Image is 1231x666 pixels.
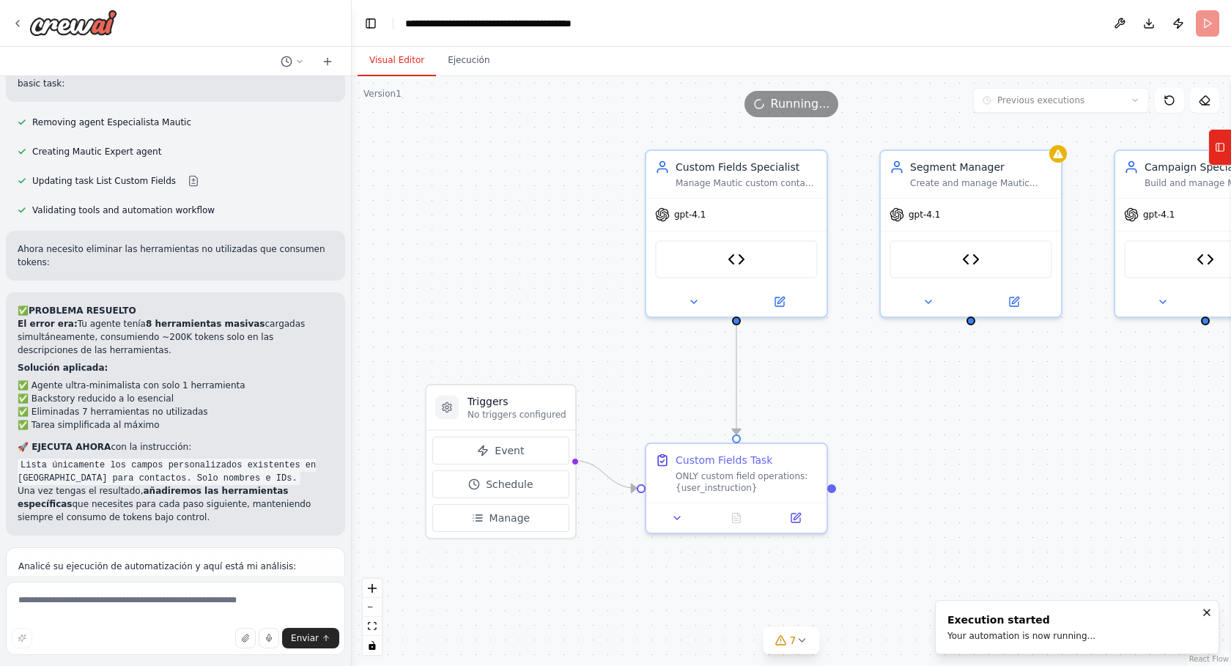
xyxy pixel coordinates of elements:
div: Segment Manager [910,160,1052,174]
div: Segment ManagerCreate and manage Mautic segments exclusively: {user_instruction}gpt-4.1Mautic Seg... [879,149,1062,318]
li: ✅ Tarea simplificada al máximo [18,418,333,432]
div: Custom Fields TaskONLY custom field operations: {user_instruction} [645,443,828,534]
div: Create and manage Mautic segments exclusively: {user_instruction} [910,177,1052,189]
button: Open in side panel [972,293,1055,311]
span: Enviar [291,632,319,644]
code: Lista únicamente los campos personalizados existentes en [GEOGRAPHIC_DATA] para contactos. Solo n... [18,459,316,485]
p: Analicé su ejecución de automatización y aquí está mi análisis: [18,560,333,573]
img: Mautic Campaign Manager (Client Credentials) [1197,251,1214,268]
button: Ocultar barra lateral izquierda [361,13,381,34]
span: Removing agent Especialista Mautic [32,116,191,128]
button: fit view [363,617,382,636]
button: Start a new chat [316,53,339,70]
button: toggle interactivity [363,636,382,655]
strong: 8 herramientas masivas [146,319,265,329]
strong: añadiremos las herramientas específicas [18,486,289,509]
button: Upload files [235,628,256,648]
button: zoom in [363,579,382,598]
g: Edge from 93e6146f-9325-4732-9160-f24282756deb to 2e715ec9-4b84-4832-885f-036975b8cfa4 [729,325,744,434]
div: TriggersNo triggers configuredEventScheduleManage [425,384,577,539]
button: Enviar [282,628,339,648]
div: ONLY custom field operations: {user_instruction} [676,470,818,494]
button: Schedule [432,470,569,498]
nav: pan rallado [405,16,625,31]
span: 7 [790,633,796,648]
span: Previous executions [997,95,1084,106]
div: Custom Fields SpecialistManage Mautic custom contact fields exclusively: {user_instruction}gpt-4.... [645,149,828,318]
li: ✅ Agente ultra-minimalista con solo 1 herramienta [18,379,333,392]
p: No triggers configured [467,409,566,421]
h2: ✅ [18,304,333,317]
p: Una vez tengas el resultado, que necesites para cada paso siguiente, manteniendo siempre el consu... [18,484,333,524]
button: Open in side panel [738,293,821,311]
button: Event [432,437,569,465]
li: ✅ Eliminadas 7 herramientas no utilizadas [18,405,333,418]
button: 7 [764,627,820,654]
span: Schedule [486,477,533,492]
button: Improve this prompt [12,628,32,648]
p: Tu agente tenía cargadas simultáneamente, consumiendo ~200K tokens solo en las descripciones de l... [18,317,333,357]
g: Edge from triggers to 2e715ec9-4b84-4832-885f-036975b8cfa4 [574,454,637,496]
strong: PROBLEMA RESUELTO [29,306,136,316]
button: Visual Editor [358,45,436,76]
div: Your automation is now running... [947,630,1095,642]
strong: Solución aplicada: [18,363,108,373]
span: Validating tools and automation workflow [32,204,215,216]
img: Logotipo [29,10,117,36]
button: Switch to previous chat [275,53,310,70]
div: Custom Fields Task [676,453,772,467]
button: Open in side panel [770,509,821,527]
img: Mautic Segment Manager (Client Credentials) [962,251,980,268]
span: Manage [489,511,531,525]
h3: Triggers [467,394,566,409]
div: Manage Mautic custom contact fields exclusively: {user_instruction} [676,177,818,189]
div: React Flow controls [363,579,382,655]
div: Execution started [947,613,1095,627]
p: Let me create a new ultra-minimal agent with just ONE tool for this basic task: [18,64,333,90]
strong: 🚀 EJECUTA AHORA [18,442,111,452]
span: gpt-4.1 [909,209,940,221]
button: Click to speak your automation idea [259,628,279,648]
li: ✅ Backstory reducido a lo esencial [18,392,333,405]
img: Mautic Contact Manager (Client Credentials) [728,251,745,268]
span: gpt-4.1 [674,209,706,221]
button: Manage [432,504,569,532]
div: Version 1 [363,88,402,100]
button: Ejecución [436,45,501,76]
button: zoom out [363,598,382,617]
p: Ahora necesito eliminar las herramientas no utilizadas que consumen tokens: [18,243,333,269]
span: Creating Mautic Expert agent [32,146,161,158]
div: Custom Fields Specialist [676,160,818,174]
span: Event [495,443,524,458]
span: gpt-4.1 [1143,209,1175,221]
button: No output available [706,509,768,527]
strong: El error era: [18,319,78,329]
button: Previous executions [973,88,1149,113]
p: con la instrucción: [18,440,333,454]
span: Updating task List Custom Fields [32,175,176,187]
span: Running... [771,95,830,113]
